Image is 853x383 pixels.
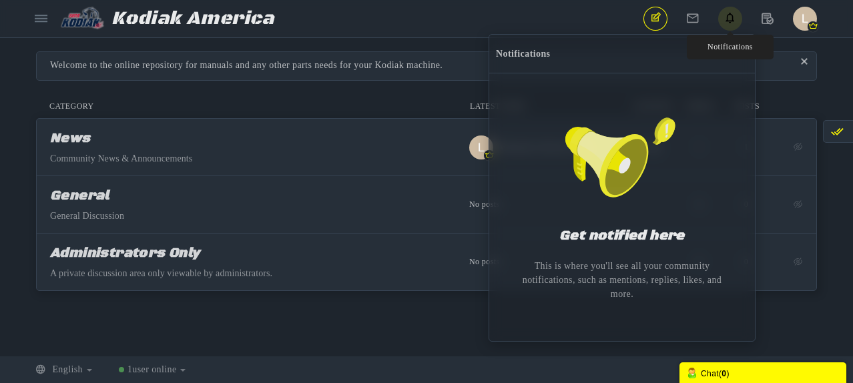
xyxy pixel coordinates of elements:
[559,227,685,246] h4: Get notified here
[119,364,186,374] a: 1
[718,7,742,31] a: Notifications
[722,369,726,378] strong: 0
[111,3,284,34] span: Kodiak America
[793,7,817,31] img: xOwQqMAAAAGSURBVAMAdDNGqX079KMAAAAASUVORK5CYII=
[50,135,91,145] a: News
[686,366,840,380] div: Chat
[469,257,676,267] i: No posts
[50,59,803,72] div: Welcome to the online repository for manuals and any other parts needs for your Kodiak machine.
[132,364,176,374] span: user online
[50,250,200,260] a: Administrators Only
[509,246,735,314] p: This is where you'll see all your community notifications, such as mentions, replies, likes, and ...
[50,192,109,202] a: General
[469,135,493,159] img: xOwQqMAAAAGSURBVAMAdDNGqX079KMAAAAASUVORK5CYII=
[60,6,111,30] img: cropped-srm-logo.png
[49,101,443,111] li: Category
[470,101,527,111] span: Latest Topic
[496,49,550,59] span: Notifications
[719,369,730,378] span: ( )
[50,130,91,147] span: News
[52,364,83,374] span: English
[50,187,109,204] span: General
[60,3,284,34] a: Kodiak America
[469,200,676,210] i: No posts
[50,245,200,262] span: Administrators Only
